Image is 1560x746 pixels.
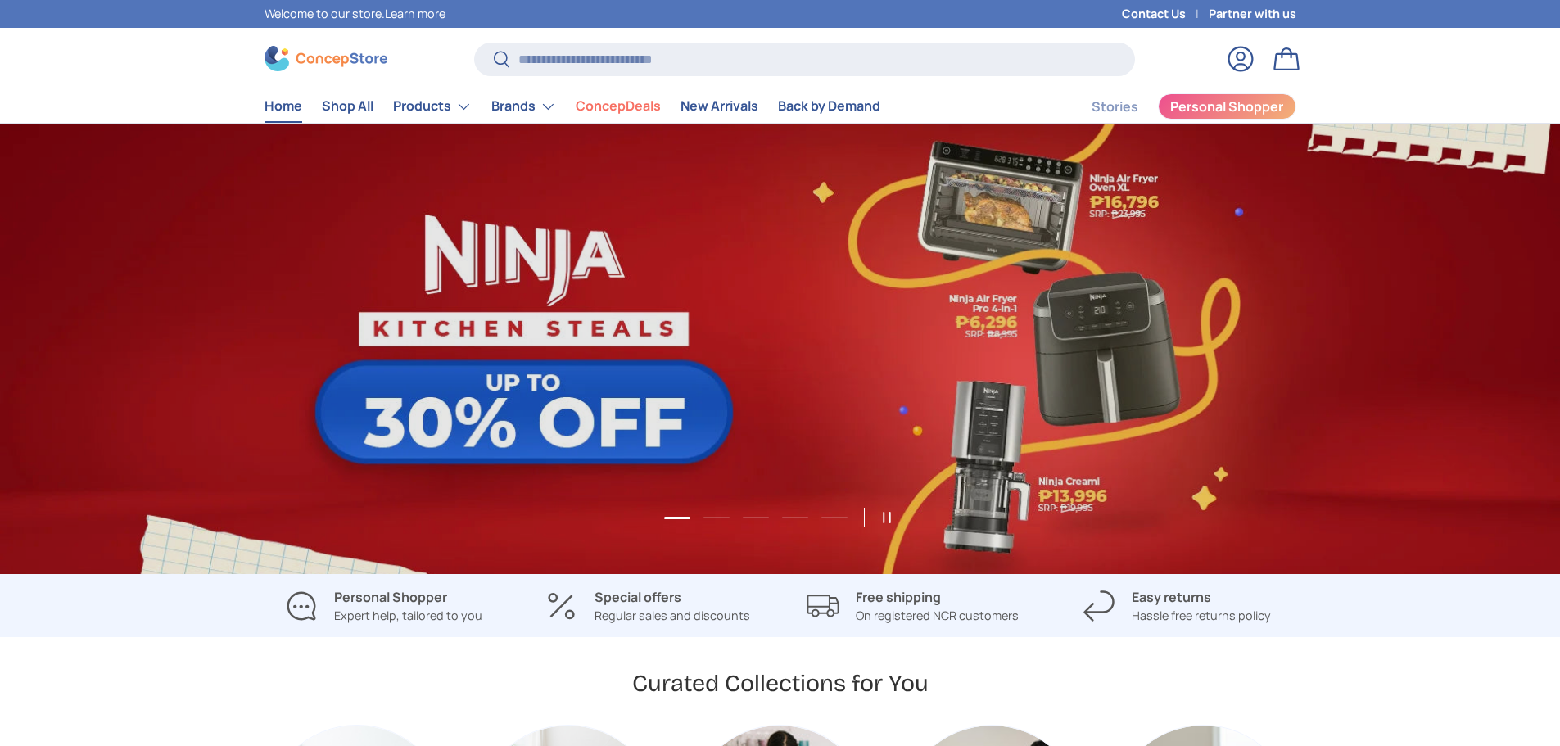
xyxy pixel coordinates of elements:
p: On registered NCR customers [856,607,1019,625]
img: ConcepStore [265,46,387,71]
strong: Free shipping [856,588,941,606]
a: Stories [1092,91,1138,123]
nav: Primary [265,90,880,123]
p: Hassle free returns policy [1132,607,1271,625]
strong: Easy returns [1132,588,1211,606]
a: Learn more [385,6,445,21]
p: Expert help, tailored to you [334,607,482,625]
a: New Arrivals [681,90,758,122]
strong: Personal Shopper [334,588,447,606]
a: Special offers Regular sales and discounts [529,587,767,625]
span: Personal Shopper [1170,100,1283,113]
a: Personal Shopper Expert help, tailored to you [265,587,503,625]
a: Free shipping On registered NCR customers [794,587,1032,625]
a: Home [265,90,302,122]
p: Welcome to our store. [265,5,445,23]
summary: Brands [482,90,566,123]
a: ConcepDeals [576,90,661,122]
strong: Special offers [595,588,681,606]
a: Products [393,90,472,123]
a: Easy returns Hassle free returns policy [1058,587,1296,625]
h2: Curated Collections for You [632,668,929,699]
p: Regular sales and discounts [595,607,750,625]
a: Brands [491,90,556,123]
a: Contact Us [1122,5,1209,23]
a: Partner with us [1209,5,1296,23]
a: Back by Demand [778,90,880,122]
summary: Products [383,90,482,123]
nav: Secondary [1052,90,1296,123]
a: Shop All [322,90,373,122]
a: Personal Shopper [1158,93,1296,120]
